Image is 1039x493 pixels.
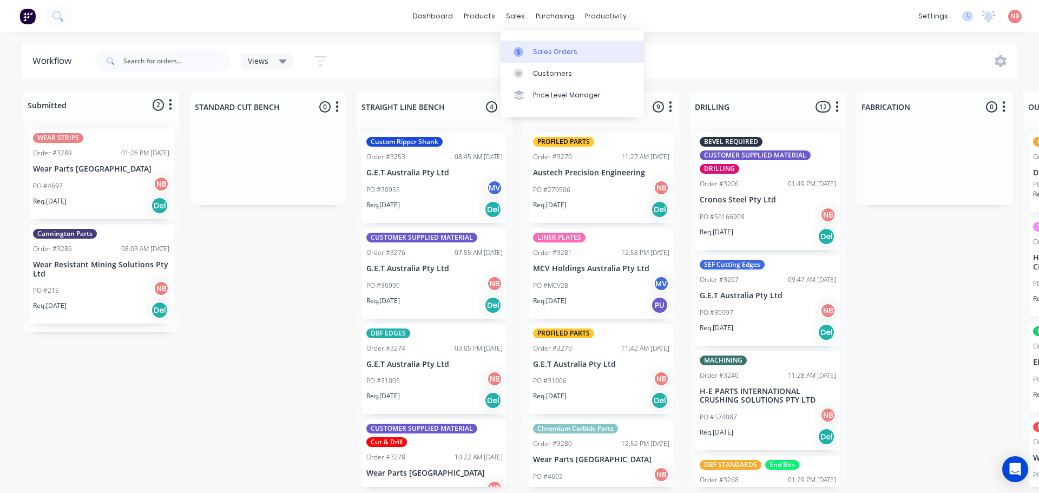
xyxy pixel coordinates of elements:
div: PU [651,297,668,314]
p: Req. [DATE] [366,296,400,306]
div: Order #3278 [366,452,405,462]
div: Order #3276 [366,248,405,258]
div: Del [484,297,502,314]
div: Order #3281 [533,248,572,258]
div: Order #3274 [366,344,405,353]
div: 12:58 PM [DATE] [621,248,669,258]
div: CUSTOMER SUPPLIED MATERIALOrder #327607:55 AM [DATE]G.E.T Australia Pty LtdPO #30999NBReq.[DATE]Del [362,228,507,319]
p: G.E.T Australia Pty Ltd [366,360,503,369]
div: Order #3240 [700,371,739,380]
p: Cronos Steel Pty Ltd [700,195,836,205]
div: NB [653,371,669,387]
div: Custom Ripper Shank [366,137,443,147]
div: Del [651,201,668,218]
div: End Bits [765,460,799,470]
div: Order #3280 [533,439,572,449]
div: Order #3268 [700,475,739,485]
div: DBF STANDARDS [700,460,761,470]
div: productivity [580,8,632,24]
p: PO #215 [33,286,59,295]
div: DBF EDGES [366,328,410,338]
div: 01:29 PM [DATE] [788,475,836,485]
div: Del [818,324,835,341]
div: NB [820,407,836,423]
div: PROFILED PARTSOrder #327911:42 AM [DATE]G.E.T Australia Pty LtdPO #31006NBReq.[DATE]Del [529,324,674,415]
p: PO #574087 [700,412,737,422]
div: Del [151,197,168,214]
img: Factory [19,8,36,24]
div: sales [501,8,530,24]
div: Cannington Parts [33,229,97,239]
div: 11:28 AM [DATE] [788,371,836,380]
div: BEVEL REQUIRED [700,137,762,147]
div: NB [486,371,503,387]
span: NB [1010,11,1020,21]
p: Req. [DATE] [700,227,733,237]
div: Cannington PartsOrder #328608:03 AM [DATE]Wear Resistant Mining Solutions Pty LtdPO #215NBReq.[DA... [29,225,174,324]
p: Req. [DATE] [366,391,400,401]
div: Cut & Drill [366,437,407,447]
div: Custom Ripper ShankOrder #325308:45 AM [DATE]G.E.T Australia Pty LtdPO #30955MVReq.[DATE]Del [362,133,507,223]
div: Sales Orders [533,47,577,57]
div: MV [653,275,669,292]
p: PO #30999 [366,281,400,291]
p: G.E.T Australia Pty Ltd [533,360,669,369]
div: NB [653,180,669,196]
div: 01:49 PM [DATE] [788,179,836,189]
div: 09:47 AM [DATE] [788,275,836,285]
p: PO #4697 [33,181,63,191]
div: Del [151,301,168,319]
div: 01:26 PM [DATE] [121,148,169,158]
div: Del [651,392,668,409]
div: Order #3286 [33,244,72,254]
div: 08:03 AM [DATE] [121,244,169,254]
div: purchasing [530,8,580,24]
div: MACHINING [700,356,747,365]
p: H-E PARTS INTERNATIONAL CRUSHING SOLUTIONS PTY LTD [700,387,836,405]
div: PROFILED PARTS [533,328,594,338]
div: Del [484,392,502,409]
p: Req. [DATE] [700,428,733,437]
div: Order #3279 [533,344,572,353]
div: DRILLING [700,164,739,174]
div: 07:55 AM [DATE] [455,248,503,258]
div: CUSTOMER SUPPLIED MATERIAL [366,424,477,433]
p: PO #31005 [366,376,400,386]
div: LINER PLATES [533,233,586,242]
p: Req. [DATE] [366,200,400,210]
div: 08:45 AM [DATE] [455,152,503,162]
p: Req. [DATE] [533,391,567,401]
p: PO #MCV28 [533,281,568,291]
p: Req. [DATE] [533,200,567,210]
div: WEAR STRIPSOrder #328901:26 PM [DATE]Wear Parts [GEOGRAPHIC_DATA]PO #4697NBReq.[DATE]Del [29,129,174,219]
div: Order #3253 [366,152,405,162]
p: PO #30955 [366,185,400,195]
p: PO #30997 [700,308,733,318]
div: NB [153,280,169,297]
p: PO #4692 [533,472,563,482]
a: Sales Orders [501,41,644,62]
div: SEF Cutting Edges [700,260,765,269]
div: Order #3289 [33,148,72,158]
p: Req. [DATE] [700,323,733,333]
input: Search for orders... [123,50,231,72]
p: PO #50166909 [700,212,745,222]
div: NB [153,176,169,192]
p: Req. [DATE] [33,196,67,206]
div: settings [913,8,953,24]
a: dashboard [407,8,458,24]
div: Customers [533,69,572,78]
p: Wear Resistant Mining Solutions Pty Ltd [33,260,169,279]
div: 10:22 AM [DATE] [455,452,503,462]
div: CUSTOMER SUPPLIED MATERIAL [700,150,811,160]
div: NB [820,303,836,319]
div: Order #3270 [533,152,572,162]
p: G.E.T Australia Pty Ltd [366,264,503,273]
a: Customers [501,63,644,84]
div: NB [653,466,669,483]
div: DBF EDGESOrder #327403:05 PM [DATE]G.E.T Australia Pty LtdPO #31005NBReq.[DATE]Del [362,324,507,415]
div: 03:05 PM [DATE] [455,344,503,353]
p: Wear Parts [GEOGRAPHIC_DATA] [533,455,669,464]
div: Order #3206 [700,179,739,189]
div: Order #3267 [700,275,739,285]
